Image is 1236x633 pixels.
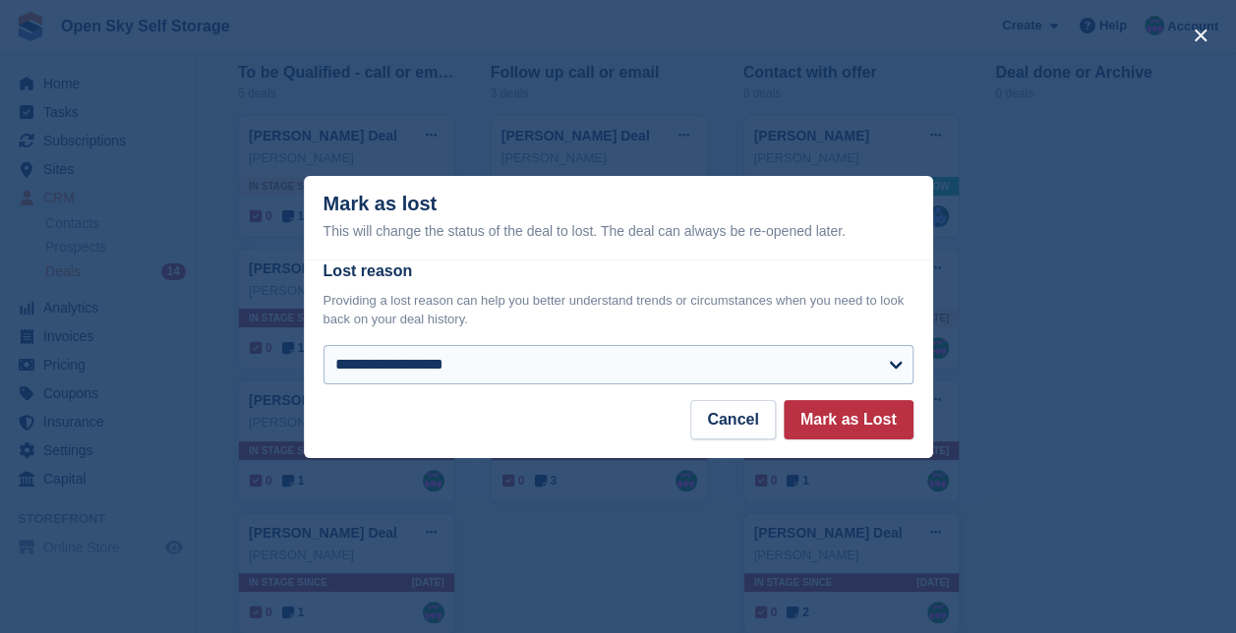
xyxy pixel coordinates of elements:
[690,400,775,439] button: Cancel
[784,400,913,439] button: Mark as Lost
[324,291,913,329] p: Providing a lost reason can help you better understand trends or circumstances when you need to l...
[324,219,913,243] div: This will change the status of the deal to lost. The deal can always be re-opened later.
[324,193,913,243] div: Mark as lost
[1185,20,1216,51] button: close
[324,259,913,283] label: Lost reason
